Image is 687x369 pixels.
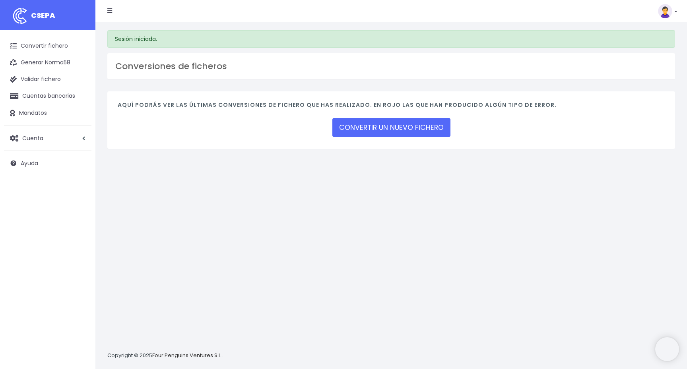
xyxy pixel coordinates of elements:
a: Cuentas bancarias [4,88,91,104]
a: Convertir fichero [4,38,91,54]
a: Cuenta [4,130,91,147]
a: Generar Norma58 [4,54,91,71]
h4: Aquí podrás ver las últimas conversiones de fichero que has realizado. En rojo las que han produc... [118,102,665,112]
a: CONVERTIR UN NUEVO FICHERO [332,118,450,137]
a: Ayuda [4,155,91,172]
img: profile [658,4,672,18]
div: Sesión iniciada. [107,30,675,48]
a: Four Penguins Ventures S.L. [152,352,222,359]
h3: Conversiones de ficheros [115,61,667,71]
img: logo [10,6,30,26]
span: CSEPA [31,10,55,20]
span: Ayuda [21,159,38,167]
a: Mandatos [4,105,91,122]
p: Copyright © 2025 . [107,352,223,360]
a: Validar fichero [4,71,91,88]
span: Cuenta [22,134,43,142]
